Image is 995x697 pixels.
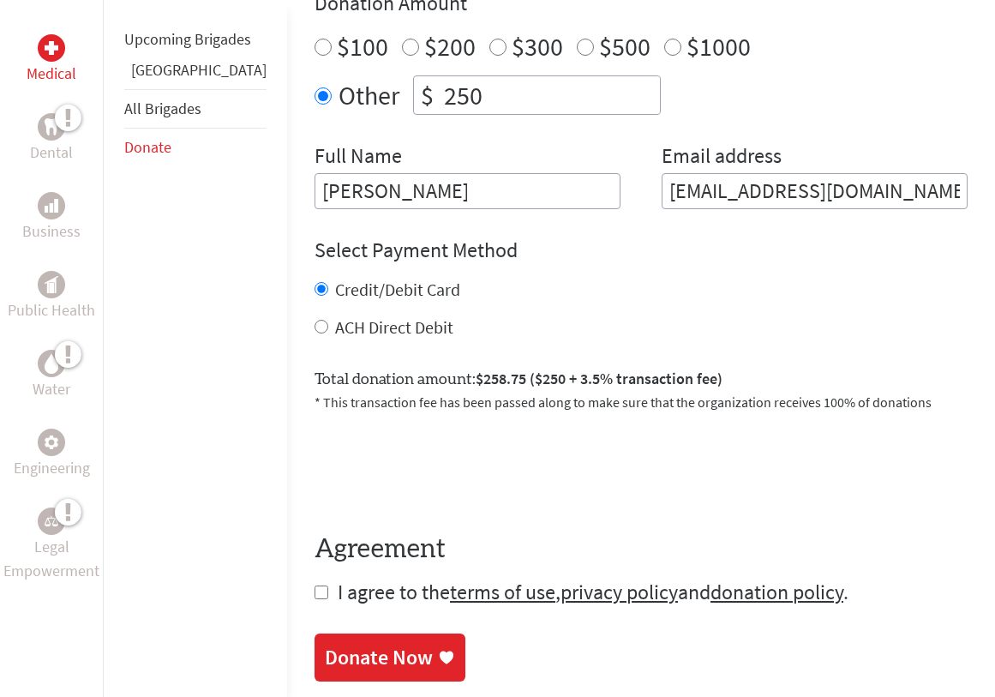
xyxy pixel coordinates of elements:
a: donation policy [710,579,843,605]
img: Dental [45,118,58,135]
div: Medical [38,34,65,62]
img: Medical [45,41,58,55]
label: Full Name [315,142,402,173]
p: Medical [27,62,76,86]
a: Donate Now [315,634,465,682]
input: Enter Full Name [315,173,620,209]
label: $1000 [686,30,751,63]
div: Business [38,192,65,219]
p: Engineering [14,456,90,480]
input: Enter Amount [441,76,660,114]
p: Public Health [8,298,95,322]
label: Total donation amount: [315,367,722,392]
div: Engineering [38,429,65,456]
label: $200 [424,30,476,63]
img: Water [45,353,58,373]
img: Engineering [45,436,58,449]
p: Business [22,219,81,243]
a: Donate [124,137,171,157]
label: ACH Direct Debit [335,316,453,338]
a: BusinessBusiness [22,192,81,243]
a: terms of use [450,579,555,605]
li: Donate [124,129,267,166]
a: DentalDental [30,113,73,165]
a: All Brigades [124,99,201,118]
div: Dental [38,113,65,141]
span: $258.75 ($250 + 3.5% transaction fee) [476,369,722,388]
h4: Select Payment Method [315,237,968,264]
a: Public HealthPublic Health [8,271,95,322]
input: Your Email [662,173,968,209]
div: Public Health [38,271,65,298]
li: Guatemala [124,58,267,89]
span: I agree to the , and . [338,579,848,605]
label: $100 [337,30,388,63]
label: $500 [599,30,650,63]
label: Email address [662,142,782,173]
div: Legal Empowerment [38,508,65,535]
label: $300 [512,30,563,63]
div: Water [38,350,65,377]
div: $ [414,76,441,114]
img: Business [45,199,58,213]
p: * This transaction fee has been passed along to make sure that the organization receives 100% of ... [315,392,968,412]
img: Legal Empowerment [45,516,58,526]
li: Upcoming Brigades [124,21,267,58]
a: Upcoming Brigades [124,29,251,49]
a: WaterWater [33,350,70,401]
label: Credit/Debit Card [335,279,460,300]
p: Legal Empowerment [3,535,99,583]
div: Donate Now [325,644,433,671]
a: Legal EmpowermentLegal Empowerment [3,508,99,583]
a: [GEOGRAPHIC_DATA] [131,60,267,80]
label: Other [339,75,399,115]
a: MedicalMedical [27,34,76,86]
a: privacy policy [560,579,678,605]
li: All Brigades [124,89,267,129]
p: Water [33,377,70,401]
a: EngineeringEngineering [14,429,90,480]
p: Dental [30,141,73,165]
img: Public Health [45,276,58,293]
iframe: reCAPTCHA [315,433,575,500]
h4: Agreement [315,534,968,565]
